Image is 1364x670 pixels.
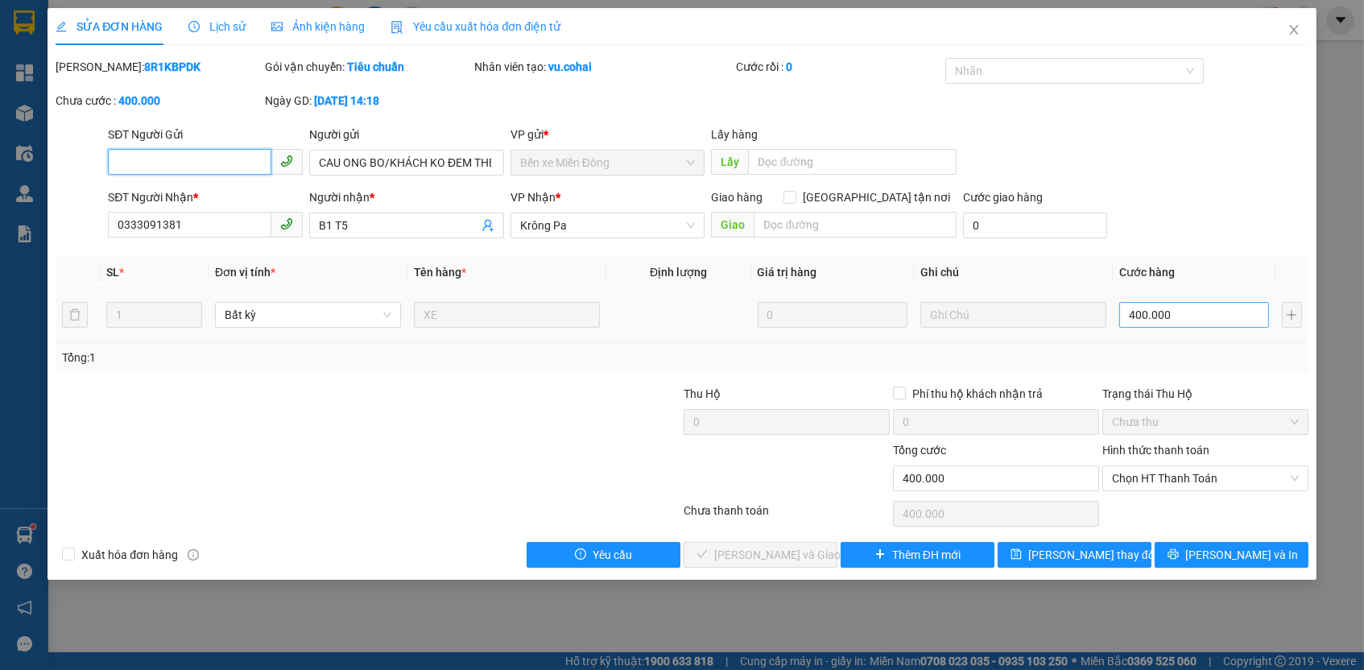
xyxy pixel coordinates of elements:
[998,542,1151,568] button: save[PERSON_NAME] thay đổi
[593,546,632,564] span: Yêu cầu
[215,266,275,279] span: Đơn vị tính
[188,20,246,33] span: Lịch sử
[914,257,1113,288] th: Ghi chú
[108,188,303,206] div: SĐT Người Nhận
[786,60,792,73] b: 0
[62,302,88,328] button: delete
[906,385,1049,403] span: Phí thu hộ khách nhận trả
[841,542,994,568] button: plusThêm ĐH mới
[684,387,721,400] span: Thu Hộ
[711,128,758,141] span: Lấy hàng
[963,191,1043,204] label: Cước giao hàng
[106,266,119,279] span: SL
[520,213,696,238] span: Krông Pa
[527,542,680,568] button: exclamation-circleYêu cầu
[796,188,957,206] span: [GEOGRAPHIC_DATA] tận nơi
[1168,548,1179,561] span: printer
[736,58,942,76] div: Cước rồi :
[1112,466,1299,490] span: Chọn HT Thanh Toán
[711,191,763,204] span: Giao hàng
[510,126,705,143] div: VP gửi
[56,58,262,76] div: [PERSON_NAME]:
[575,548,586,561] span: exclamation-circle
[280,217,293,230] span: phone
[758,302,907,328] input: 0
[758,266,817,279] span: Giá trị hàng
[548,60,592,73] b: vu.cohai
[225,303,391,327] span: Bất kỳ
[391,21,403,34] img: icon
[963,213,1107,238] input: Cước giao hàng
[682,502,891,530] div: Chưa thanh toán
[1282,302,1302,328] button: plus
[56,20,163,33] span: SỬA ĐƠN HÀNG
[482,219,494,232] span: user-add
[1112,410,1299,434] span: Chưa thu
[108,126,303,143] div: SĐT Người Gửi
[1102,385,1308,403] div: Trạng thái Thu Hộ
[711,212,754,238] span: Giao
[874,548,886,561] span: plus
[271,21,283,32] span: picture
[1028,546,1157,564] span: [PERSON_NAME] thay đổi
[271,20,365,33] span: Ảnh kiện hàng
[265,92,471,110] div: Ngày GD:
[893,444,946,457] span: Tổng cước
[314,94,379,107] b: [DATE] 14:18
[510,191,556,204] span: VP Nhận
[347,60,404,73] b: Tiêu chuẩn
[188,21,200,32] span: clock-circle
[309,188,504,206] div: Người nhận
[1271,8,1316,53] button: Close
[1011,548,1022,561] span: save
[188,549,199,560] span: info-circle
[280,155,293,167] span: phone
[754,212,956,238] input: Dọc đường
[56,21,67,32] span: edit
[1288,23,1300,36] span: close
[684,542,837,568] button: check[PERSON_NAME] và Giao hàng
[414,266,466,279] span: Tên hàng
[711,149,748,175] span: Lấy
[920,302,1106,328] input: Ghi Chú
[892,546,961,564] span: Thêm ĐH mới
[520,151,696,175] span: Bến xe Miền Đông
[62,349,527,366] div: Tổng: 1
[56,92,262,110] div: Chưa cước :
[144,60,200,73] b: 8R1KBPDK
[414,302,600,328] input: VD: Bàn, Ghế
[1119,266,1175,279] span: Cước hàng
[265,58,471,76] div: Gói vận chuyển:
[309,126,504,143] div: Người gửi
[1155,542,1308,568] button: printer[PERSON_NAME] và In
[1102,444,1209,457] label: Hình thức thanh toán
[1185,546,1298,564] span: [PERSON_NAME] và In
[391,20,560,33] span: Yêu cầu xuất hóa đơn điện tử
[118,94,160,107] b: 400.000
[474,58,733,76] div: Nhân viên tạo:
[748,149,956,175] input: Dọc đường
[75,546,184,564] span: Xuất hóa đơn hàng
[650,266,707,279] span: Định lượng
